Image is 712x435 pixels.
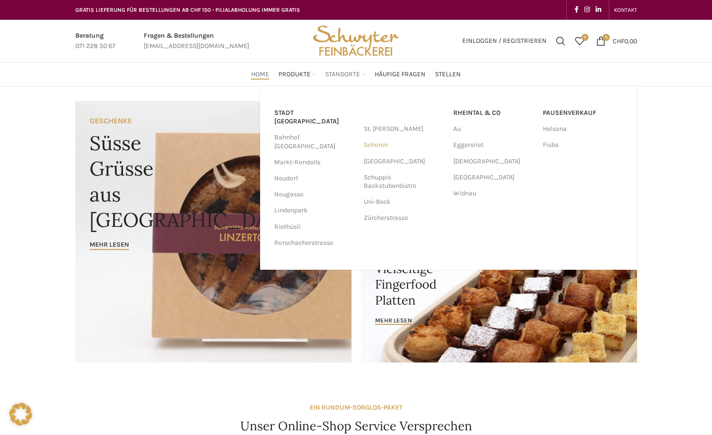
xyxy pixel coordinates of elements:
[462,38,547,44] span: Einloggen / Registrieren
[453,153,533,169] a: [DEMOGRAPHIC_DATA]
[325,70,360,79] span: Standorte
[453,105,533,121] a: RHEINTAL & CO
[251,65,269,84] a: Home
[375,65,426,84] a: Häufige Fragen
[551,32,570,50] a: Suchen
[361,231,637,362] a: Banner link
[278,70,311,79] span: Produkte
[274,186,354,202] a: Neugasse
[144,31,249,52] a: Infobox link
[543,137,623,153] a: Fisba
[251,70,269,79] span: Home
[543,121,623,137] a: Helsana
[609,0,642,19] div: Secondary navigation
[364,194,444,210] a: Uni-Beck
[581,34,589,41] span: 0
[75,7,300,13] span: GRATIS LIEFERUNG FÜR BESTELLUNGEN AB CHF 150 - FILIALABHOLUNG IMMER GRATIS
[572,3,581,16] a: Facebook social link
[274,154,354,170] a: Markt-Rondelle
[543,105,623,121] a: Pausenverkauf
[325,65,365,84] a: Standorte
[71,65,642,84] div: Main navigation
[593,3,604,16] a: Linkedin social link
[364,137,444,153] a: Schoren
[364,210,444,226] a: Zürcherstrasse
[274,235,354,251] a: Rorschacherstrasse
[375,70,426,79] span: Häufige Fragen
[570,32,589,50] a: 0
[581,3,593,16] a: Instagram social link
[274,170,354,186] a: Neudorf
[613,37,624,45] span: CHF
[240,418,472,435] h4: Unser Online-Shop Service Versprechen
[274,202,354,218] a: Lindenpark
[570,32,589,50] div: Meine Wunschliste
[310,36,402,44] a: Site logo
[435,70,461,79] span: Stellen
[453,185,533,201] a: Widnau
[613,37,637,45] bdi: 0.00
[310,20,402,62] img: Bäckerei Schwyter
[458,32,551,50] a: Einloggen / Registrieren
[274,105,354,129] a: Stadt [GEOGRAPHIC_DATA]
[274,129,354,154] a: Bahnhof [GEOGRAPHIC_DATA]
[310,403,402,411] strong: EIN RUNDUM-SORGLOS-PAKET
[453,169,533,185] a: [GEOGRAPHIC_DATA]
[614,0,637,19] a: KONTAKT
[453,137,533,153] a: Eggersriet
[364,121,444,137] a: St. [PERSON_NAME]
[603,34,610,41] span: 0
[364,169,444,194] a: Schuppis Backstubenbistro
[614,7,637,13] span: KONTAKT
[591,32,642,50] a: 0 CHF0.00
[278,65,316,84] a: Produkte
[364,153,444,169] a: [GEOGRAPHIC_DATA]
[435,65,461,84] a: Stellen
[453,121,533,137] a: Au
[75,101,352,362] a: Banner link
[274,219,354,235] a: Riethüsli
[75,31,115,52] a: Infobox link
